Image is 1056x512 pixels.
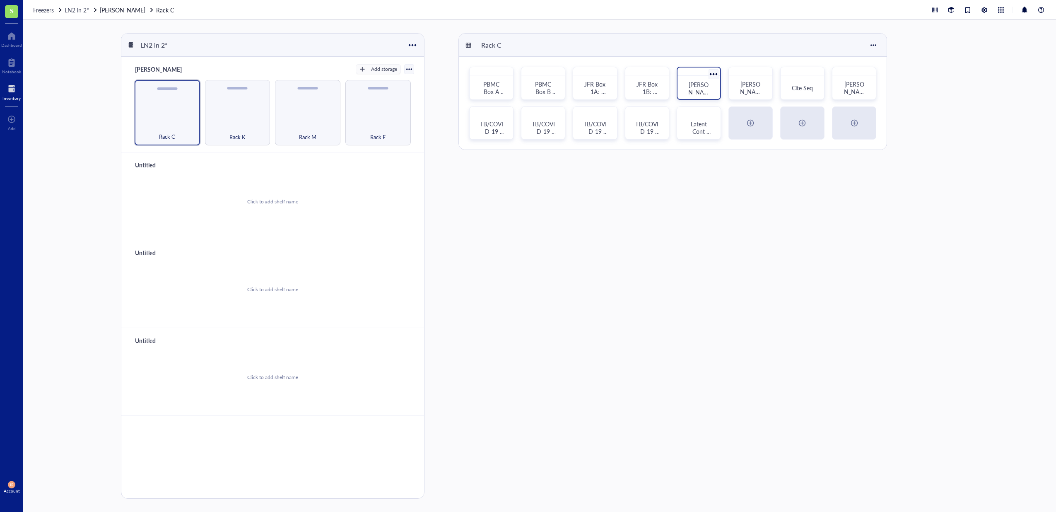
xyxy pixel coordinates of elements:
span: JR [10,483,13,487]
div: Rack C [477,38,527,52]
span: JFR Box 1A: PBMCs [584,80,607,103]
div: Inventory [2,96,21,101]
div: LN2 in 2* [137,38,186,52]
a: Notebook [2,56,21,74]
div: Click to add shelf name [247,198,298,205]
span: PBMC Box A (Box #1) [481,80,506,103]
div: Click to add shelf name [247,286,298,293]
div: Add [8,126,16,131]
span: S [10,5,14,16]
button: Add storage [356,64,401,74]
span: [PERSON_NAME]'s CIMs [739,80,762,103]
span: Freezers [33,6,54,14]
a: Dashboard [1,29,22,48]
a: Inventory [2,82,21,101]
span: PBMC Box B (Box 2) [534,80,557,103]
a: Freezers [33,5,63,14]
div: Untitled [131,247,181,258]
div: Add storage [371,65,397,73]
span: [PERSON_NAME]'s FAH [844,80,865,103]
div: Notebook [2,69,21,74]
div: Untitled [131,159,181,171]
span: Rack K [229,133,246,142]
span: Rack E [370,133,386,142]
span: LN2 in 2* [65,6,89,14]
span: Rack C [159,132,175,141]
div: Dashboard [1,43,22,48]
a: LN2 in 2* [65,5,98,14]
span: Rack M [299,133,316,142]
div: Account [4,488,20,493]
span: Cite Seq [792,84,813,92]
div: Click to add shelf name [247,374,298,381]
div: Untitled [131,335,181,346]
a: [PERSON_NAME]Rack C [100,5,176,14]
div: [PERSON_NAME] [131,63,186,75]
